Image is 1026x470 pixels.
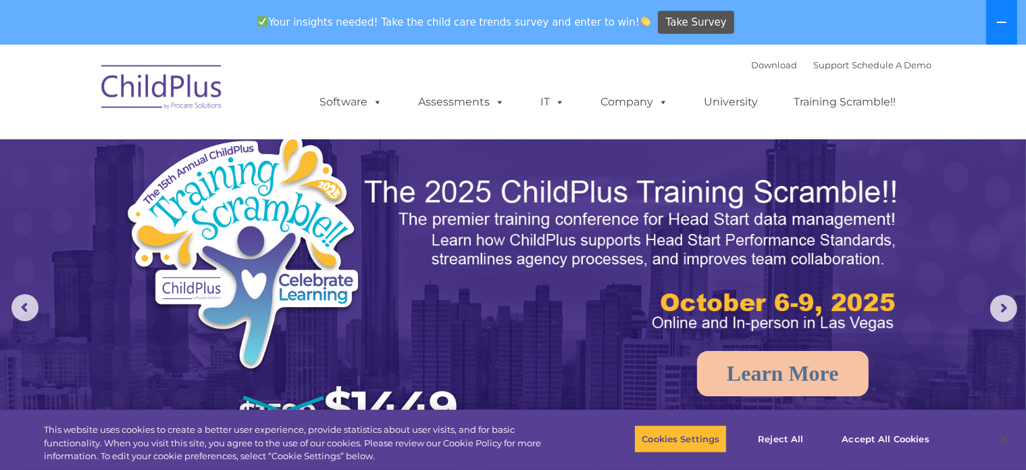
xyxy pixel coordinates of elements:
[666,11,727,34] span: Take Survey
[252,9,657,35] span: Your insights needed! Take the child care trends survey and enter to win!
[697,351,869,396] a: Learn More
[257,16,267,26] img: ✅
[405,89,519,116] a: Assessments
[588,89,682,116] a: Company
[852,60,932,70] a: Schedule A Demo
[834,425,936,453] button: Accept All Cookies
[738,425,823,453] button: Reject All
[44,423,564,463] div: This website uses cookies to create a better user experience, provide statistics about user visit...
[640,16,650,26] img: 👏
[188,89,229,99] span: Last name
[814,60,850,70] a: Support
[634,425,727,453] button: Cookies Settings
[752,60,932,70] font: |
[307,89,396,116] a: Software
[990,424,1019,454] button: Close
[528,89,579,116] a: IT
[95,55,230,123] img: ChildPlus by Procare Solutions
[658,11,734,34] a: Take Survey
[691,89,772,116] a: University
[781,89,910,116] a: Training Scramble!!
[188,145,245,155] span: Phone number
[752,60,798,70] a: Download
